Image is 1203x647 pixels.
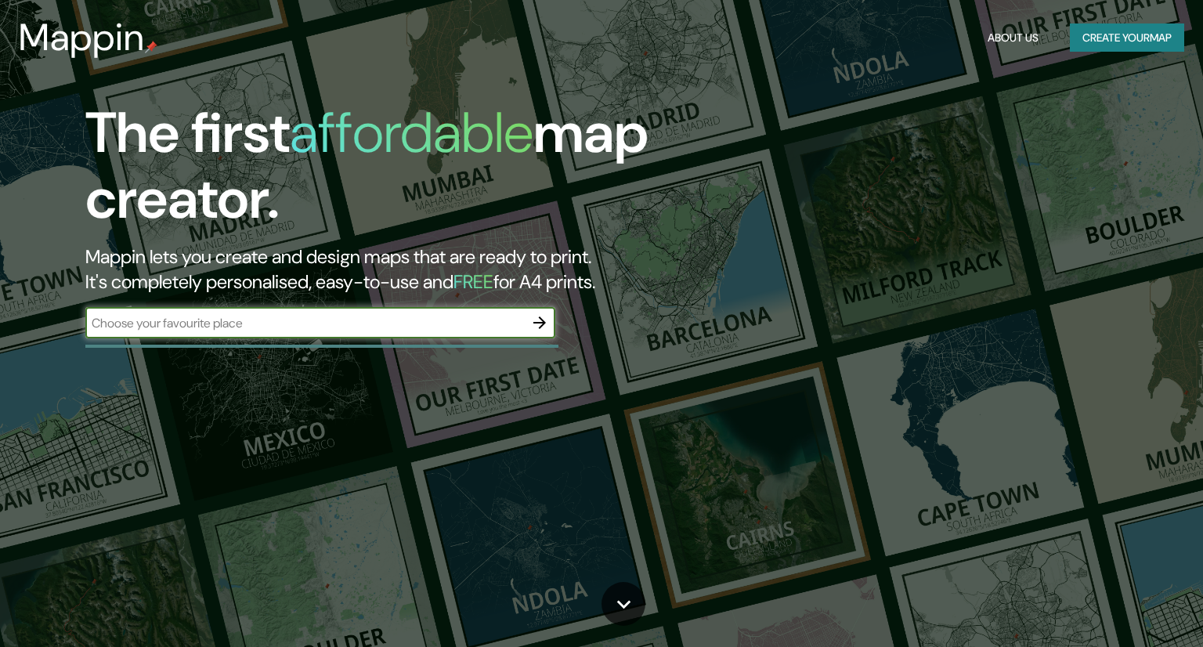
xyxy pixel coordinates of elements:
[1070,23,1184,52] button: Create yourmap
[85,100,687,244] h1: The first map creator.
[981,23,1045,52] button: About Us
[453,269,493,294] h5: FREE
[19,16,145,60] h3: Mappin
[85,244,687,295] h2: Mappin lets you create and design maps that are ready to print. It's completely personalised, eas...
[290,96,533,169] h1: affordable
[1064,586,1186,630] iframe: Help widget launcher
[145,41,157,53] img: mappin-pin
[85,314,524,332] input: Choose your favourite place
